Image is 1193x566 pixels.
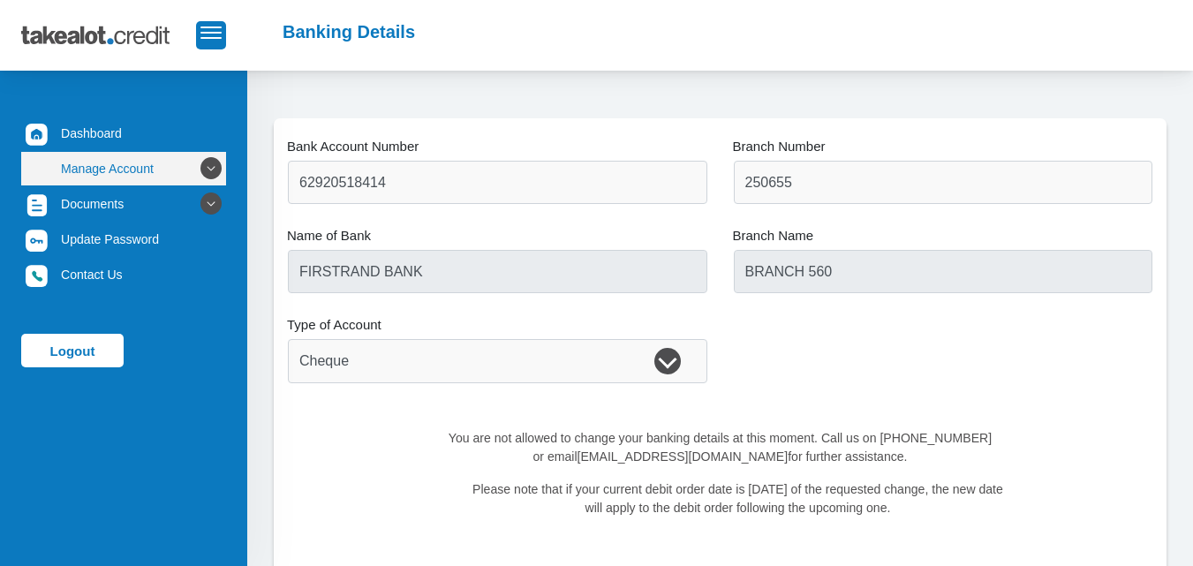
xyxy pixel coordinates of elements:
a: Update Password [21,223,226,256]
h2: Banking Details [283,21,415,42]
a: Contact Us [21,258,226,291]
img: takealot_credit_logo.svg [21,13,196,57]
a: Documents [21,187,226,221]
input: Branch Name [734,250,1153,293]
li: Please note that if your current debit order date is [DATE] of the requested change, the new date... [472,480,1004,517]
a: Logout [21,334,124,367]
a: Dashboard [21,117,226,150]
p: You are not allowed to change your banking details at this moment. Call us on [PHONE_NUMBER] or e... [445,429,995,466]
a: Manage Account [21,152,226,185]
